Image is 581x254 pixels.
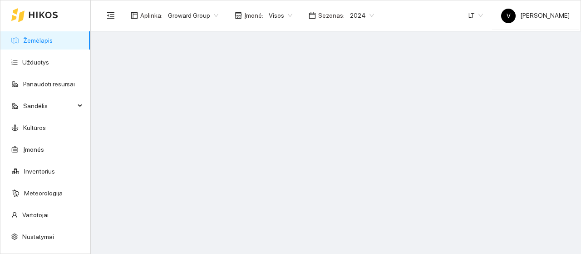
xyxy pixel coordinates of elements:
span: shop [235,12,242,19]
span: V [507,9,511,23]
a: Žemėlapis [23,37,53,44]
a: Nustatymai [22,233,54,240]
span: Sezonas : [318,10,345,20]
a: Vartotojai [22,211,49,219]
span: menu-fold [107,11,115,20]
a: Inventorius [24,168,55,175]
span: LT [468,9,483,22]
a: Užduotys [22,59,49,66]
span: Aplinka : [140,10,162,20]
a: Panaudoti resursai [23,80,75,88]
span: calendar [309,12,316,19]
span: Groward Group [168,9,218,22]
span: Sandėlis [23,97,75,115]
span: layout [131,12,138,19]
a: Kultūros [23,124,46,131]
a: Įmonės [23,146,44,153]
a: Meteorologija [24,189,63,197]
span: [PERSON_NAME] [501,12,570,19]
span: 2024 [350,9,374,22]
button: menu-fold [102,6,120,25]
span: Visos [269,9,292,22]
span: Įmonė : [244,10,263,20]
